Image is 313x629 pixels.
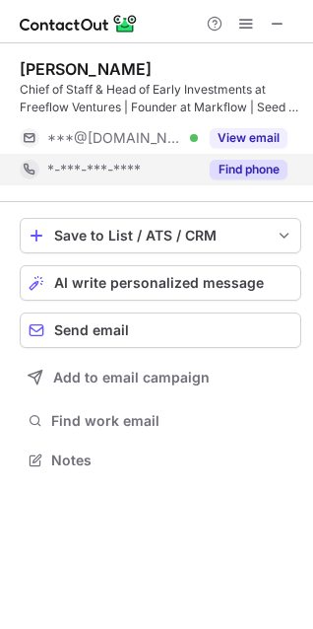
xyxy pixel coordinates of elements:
[20,81,301,116] div: Chief of Staff & Head of Early Investments at Freeflow Ventures | Founder at Markflow | Seed to P...
[210,160,287,179] button: Reveal Button
[20,218,301,253] button: save-profile-one-click
[20,360,301,395] button: Add to email campaign
[47,129,183,147] span: ***@[DOMAIN_NAME]
[20,265,301,301] button: AI write personalized message
[20,12,138,35] img: ContactOut v5.3.10
[51,412,293,430] span: Find work email
[53,370,210,385] span: Add to email campaign
[20,407,301,435] button: Find work email
[51,452,293,469] span: Notes
[210,128,287,148] button: Reveal Button
[20,313,301,348] button: Send email
[54,228,267,244] div: Save to List / ATS / CRM
[54,275,264,291] span: AI write personalized message
[54,322,129,338] span: Send email
[20,447,301,474] button: Notes
[20,59,152,79] div: [PERSON_NAME]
